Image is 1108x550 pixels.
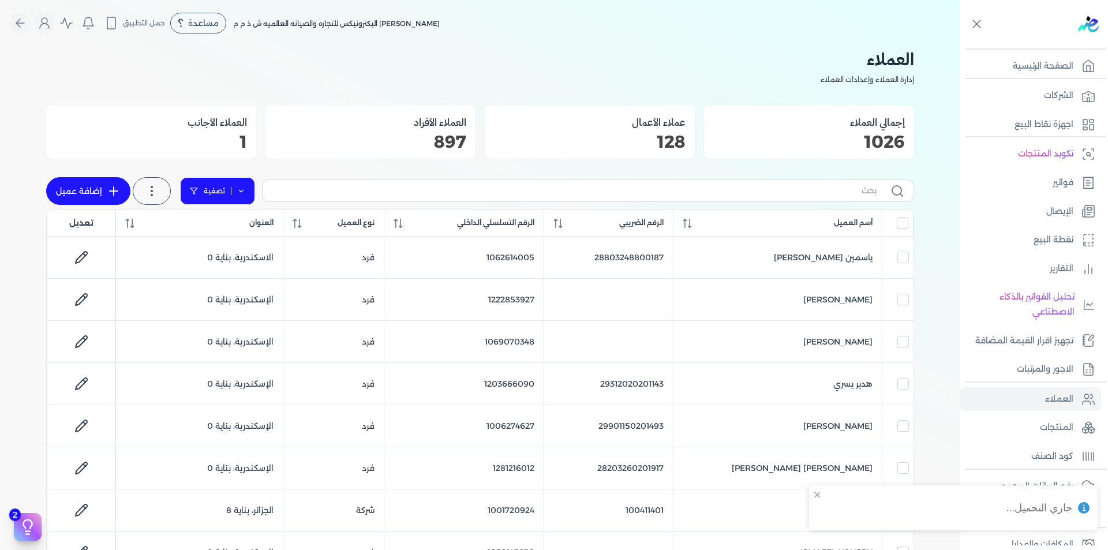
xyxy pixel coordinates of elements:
[207,294,274,305] span: الإسكندرية، بناية 0
[673,237,882,279] td: ياسمين [PERSON_NAME]
[1034,233,1073,248] p: نقطة البيع
[960,171,1101,195] a: فواتير
[960,54,1101,78] a: الصفحة الرئيسية
[544,363,673,405] td: 29312020201143
[1050,261,1073,276] p: التقارير
[362,252,375,263] span: فرد
[960,142,1101,166] a: تكويد المنتجات
[338,218,375,228] span: نوع العميل
[362,421,375,431] span: فرد
[960,84,1101,108] a: الشركات
[713,115,905,130] h3: إجمالي العملاء
[975,334,1073,349] p: تجهيز اقرار القيمة المضافة
[362,379,375,389] span: فرد
[1006,500,1072,515] div: جاري التحميل...
[207,379,274,389] span: الإسكندرية، بناية 0
[55,115,247,130] h3: العملاء الأجانب
[226,505,274,515] span: الجزائر، بناية 8
[14,513,42,541] button: 2
[960,228,1101,252] a: نقطة البيع
[272,185,877,197] input: بحث
[207,421,274,431] span: الإسكندرية، بناية 0
[207,463,274,473] span: الإسكندرية، بناية 0
[544,489,673,532] td: 100411401
[55,134,247,149] p: 1
[69,217,93,229] span: تعديل
[1053,175,1073,190] p: فواتير
[544,405,673,447] td: 29901150201493
[494,134,686,149] p: 128
[207,252,274,263] span: الاسكندرية، بناية 0
[362,294,375,305] span: فرد
[960,200,1101,224] a: الإيصال
[960,474,1101,499] a: رفع البيانات المجمع
[384,321,544,363] td: 1069070348
[384,279,544,321] td: 1222853927
[960,285,1101,324] a: تحليل الفواتير بالذكاء الاصطناعي
[960,113,1101,137] a: اجهزة نقاط البيع
[834,218,873,228] span: أسم العميل
[1045,392,1073,407] p: العملاء
[170,13,226,33] div: مساعدة
[713,134,905,149] p: 1026
[46,46,914,72] h2: العملاء
[362,336,375,347] span: فرد
[960,444,1101,469] a: كود الصنف
[1017,362,1073,377] p: الاجور والمرتبات
[1044,88,1073,103] p: الشركات
[188,19,219,27] span: مساعدة
[249,218,274,228] span: العنوان
[1018,147,1073,162] p: تكويد المنتجات
[960,257,1101,281] a: التقارير
[814,490,822,499] button: close
[384,237,544,279] td: 1062614005
[1031,449,1073,464] p: كود الصنف
[384,405,544,447] td: 1006274627
[544,237,673,279] td: 28803248800187
[384,489,544,532] td: 1001720924
[384,447,544,489] td: 1281216012
[356,505,375,515] span: شركة
[275,115,466,130] h3: العملاء الأفراد
[1013,59,1073,74] p: الصفحة الرئيسية
[46,72,914,87] p: إدارة العملاء وإعدادات العملاء
[1040,420,1073,435] p: المنتجات
[673,405,882,447] td: [PERSON_NAME]
[960,329,1101,353] a: تجهيز اقرار القيمة المضافة
[544,447,673,489] td: 28203260201917
[619,218,664,228] span: الرقم الضريبي
[1001,479,1073,494] p: رفع البيانات المجمع
[1046,204,1073,219] p: الإيصال
[233,19,440,28] span: [PERSON_NAME] اليكترونيكس للتجاره والصيانه العالميه ش ذ م م
[46,177,130,205] a: إضافة عميل
[207,336,274,347] span: الإسكندرية، بناية 0
[960,416,1101,440] a: المنتجات
[180,177,255,205] a: تصفية
[384,363,544,405] td: 1203666090
[102,13,168,33] button: حمل التطبيق
[673,321,882,363] td: [PERSON_NAME]
[362,463,375,473] span: فرد
[494,115,686,130] h3: عملاء الأعمال
[673,489,882,532] td: شركة رايا للتوزيع
[673,279,882,321] td: [PERSON_NAME]
[673,363,882,405] td: هدير يسري
[123,18,165,28] span: حمل التطبيق
[1078,16,1099,32] img: logo
[966,290,1075,319] p: تحليل الفواتير بالذكاء الاصطناعي
[960,387,1101,411] a: العملاء
[673,447,882,489] td: [PERSON_NAME] [PERSON_NAME]
[960,357,1101,381] a: الاجور والمرتبات
[457,218,534,228] span: الرقم التسلسلي الداخلي
[275,134,466,149] p: 897
[1015,117,1073,132] p: اجهزة نقاط البيع
[9,508,21,521] span: 2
